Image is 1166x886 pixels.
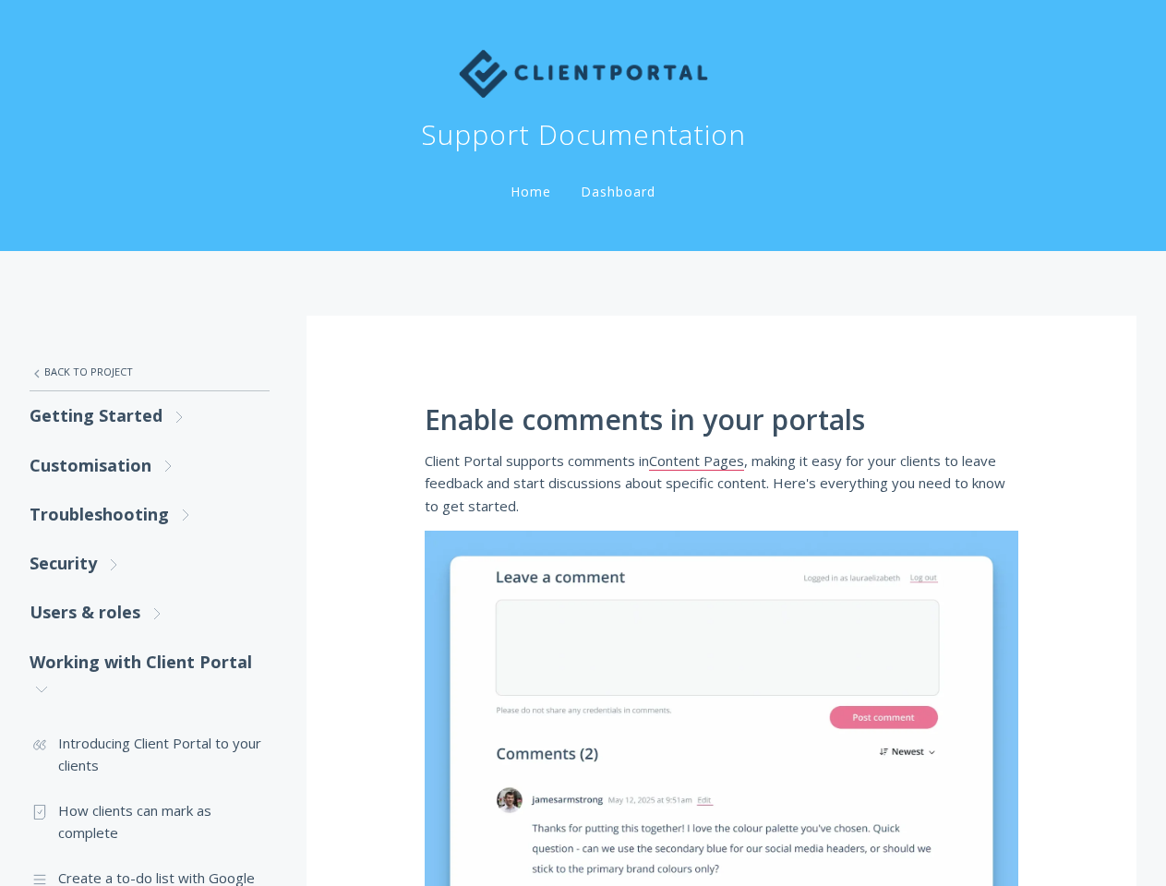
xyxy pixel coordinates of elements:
[30,441,270,490] a: Customisation
[30,539,270,588] a: Security
[577,183,659,200] a: Dashboard
[425,449,1018,517] p: Client Portal supports comments in , making it easy for your clients to leave feedback and start ...
[421,116,746,153] h1: Support Documentation
[30,721,270,788] a: Introducing Client Portal to your clients
[649,451,744,471] a: Content Pages
[30,588,270,637] a: Users & roles
[30,638,270,714] a: Working with Client Portal
[30,788,270,856] a: How clients can mark as complete
[507,183,555,200] a: Home
[30,490,270,539] a: Troubleshooting
[30,391,270,440] a: Getting Started
[30,353,270,391] a: Back to Project
[425,404,1018,436] h1: Enable comments in your portals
